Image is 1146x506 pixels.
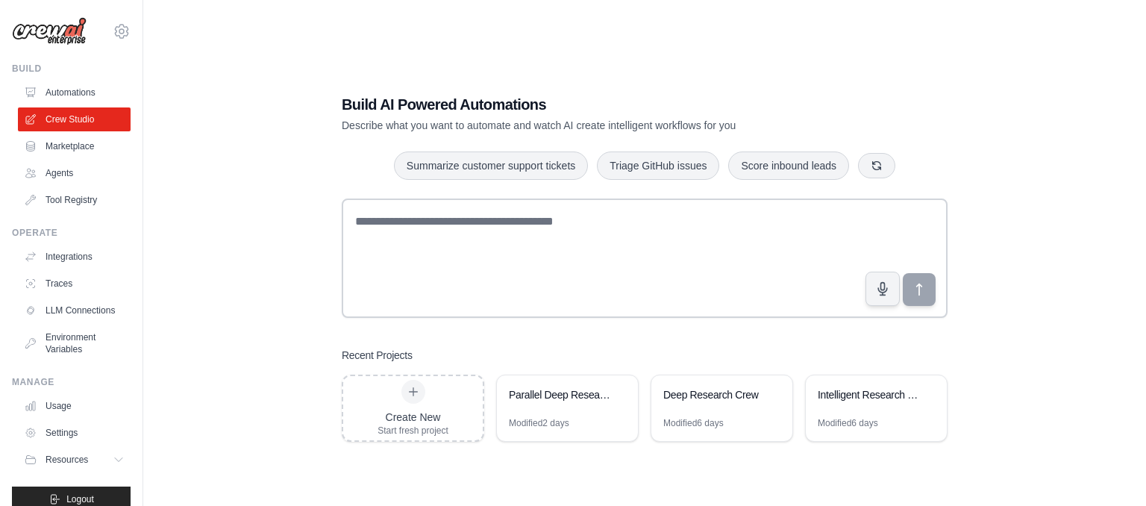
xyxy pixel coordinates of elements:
[18,161,131,185] a: Agents
[12,63,131,75] div: Build
[342,118,843,133] p: Describe what you want to automate and watch AI create intelligent workflows for you
[342,94,843,115] h1: Build AI Powered Automations
[865,272,900,306] button: Click to speak your automation idea
[18,188,131,212] a: Tool Registry
[858,153,895,178] button: Get new suggestions
[18,394,131,418] a: Usage
[597,152,719,180] button: Triage GitHub issues
[46,454,88,466] span: Resources
[66,493,94,505] span: Logout
[818,417,878,429] div: Modified 6 days
[728,152,849,180] button: Score inbound leads
[18,421,131,445] a: Settings
[818,387,920,402] div: Intelligent Research Flow
[378,425,448,437] div: Start fresh project
[18,325,131,361] a: Environment Variables
[509,417,569,429] div: Modified 2 days
[12,376,131,388] div: Manage
[378,410,448,425] div: Create New
[18,245,131,269] a: Integrations
[509,387,611,402] div: Parallel Deep Research Crew
[663,387,765,402] div: Deep Research Crew
[18,107,131,131] a: Crew Studio
[12,17,87,46] img: Logo
[12,227,131,239] div: Operate
[394,152,588,180] button: Summarize customer support tickets
[18,272,131,296] a: Traces
[18,299,131,322] a: LLM Connections
[342,348,413,363] h3: Recent Projects
[18,448,131,472] button: Resources
[18,134,131,158] a: Marketplace
[18,81,131,104] a: Automations
[663,417,724,429] div: Modified 6 days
